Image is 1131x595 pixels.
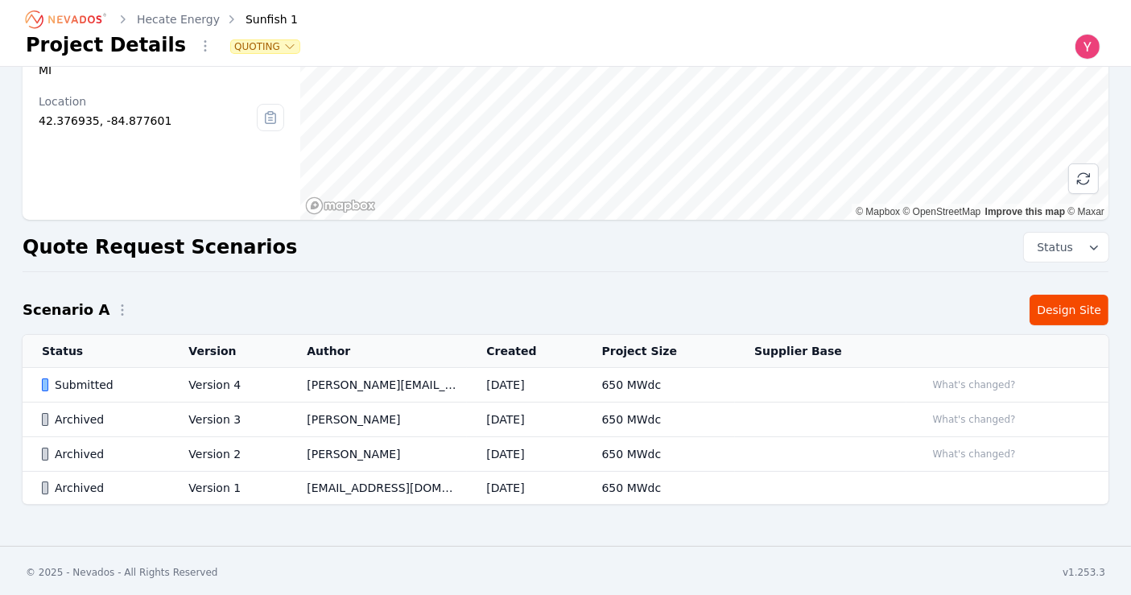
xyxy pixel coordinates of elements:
[926,445,1023,463] button: What's changed?
[42,377,161,393] div: Submitted
[1063,566,1105,579] div: v1.253.3
[287,368,467,403] td: [PERSON_NAME][EMAIL_ADDRESS][PERSON_NAME][DOMAIN_NAME]
[467,472,582,505] td: [DATE]
[305,196,376,215] a: Mapbox homepage
[1024,233,1108,262] button: Status
[23,403,1108,437] tr: ArchivedVersion 3[PERSON_NAME][DATE]650 MWdcWhat's changed?
[23,368,1108,403] tr: SubmittedVersion 4[PERSON_NAME][EMAIL_ADDRESS][PERSON_NAME][DOMAIN_NAME][DATE]650 MWdcWhat's chan...
[223,11,298,27] div: Sunfish 1
[583,472,736,505] td: 650 MWdc
[23,472,1108,505] tr: ArchivedVersion 1[EMAIL_ADDRESS][DOMAIN_NAME][DATE]650 MWdc
[169,368,287,403] td: Version 4
[287,472,467,505] td: [EMAIL_ADDRESS][DOMAIN_NAME]
[39,62,284,78] div: MI
[1067,206,1104,217] a: Maxar
[985,206,1065,217] a: Improve this map
[169,437,287,472] td: Version 2
[26,6,298,32] nav: Breadcrumb
[926,411,1023,428] button: What's changed?
[287,403,467,437] td: [PERSON_NAME]
[467,403,582,437] td: [DATE]
[583,368,736,403] td: 650 MWdc
[39,93,257,109] div: Location
[137,11,220,27] a: Hecate Energy
[583,403,736,437] td: 650 MWdc
[583,437,736,472] td: 650 MWdc
[231,40,299,53] button: Quoting
[467,437,582,472] td: [DATE]
[856,206,900,217] a: Mapbox
[1030,295,1108,325] a: Design Site
[26,566,218,579] div: © 2025 - Nevados - All Rights Reserved
[583,335,736,368] th: Project Size
[926,376,1023,394] button: What's changed?
[169,472,287,505] td: Version 1
[42,411,161,428] div: Archived
[169,335,287,368] th: Version
[169,403,287,437] td: Version 3
[23,437,1108,472] tr: ArchivedVersion 2[PERSON_NAME][DATE]650 MWdcWhat's changed?
[467,335,582,368] th: Created
[735,335,906,368] th: Supplier Base
[23,299,109,321] h2: Scenario A
[287,437,467,472] td: [PERSON_NAME]
[26,32,186,58] h1: Project Details
[23,335,169,368] th: Status
[287,335,467,368] th: Author
[42,480,161,496] div: Archived
[23,234,297,260] h2: Quote Request Scenarios
[1075,34,1100,60] img: Yoni Bennett
[42,446,161,462] div: Archived
[1030,239,1073,255] span: Status
[467,368,582,403] td: [DATE]
[39,113,257,129] div: 42.376935, -84.877601
[903,206,981,217] a: OpenStreetMap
